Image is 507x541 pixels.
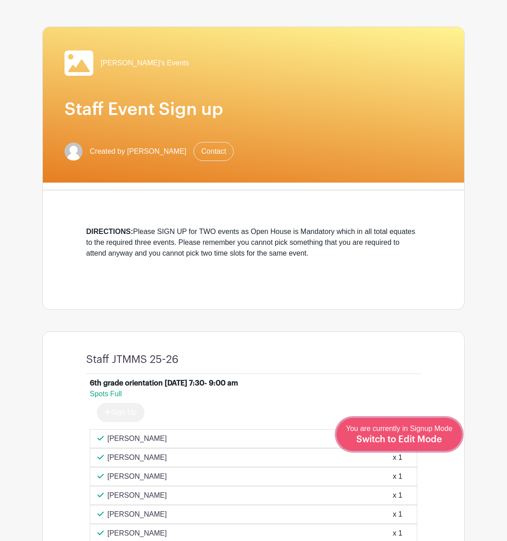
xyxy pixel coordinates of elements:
[86,353,179,367] h4: Staff JTMMS 25-26
[393,471,402,482] div: x 1
[393,490,402,501] div: x 1
[107,528,167,539] p: [PERSON_NAME]
[107,433,167,444] p: [PERSON_NAME]
[86,226,421,259] div: Please SIGN UP for TWO events as Open House is Mandatory which in all total equates to the requir...
[90,390,122,398] span: Spots Full
[90,378,238,389] div: 6th grade orientation [DATE] 7:30- 9:00 am
[101,58,189,69] span: [PERSON_NAME]'s Events
[393,509,402,520] div: x 1
[356,435,442,444] span: Switch to Edit Mode
[86,228,133,235] strong: DIRECTIONS:
[65,99,442,120] h1: Staff Event Sign up
[393,528,402,539] div: x 1
[194,142,234,161] a: Contact
[336,418,462,451] a: You are currently in Signup Mode Switch to Edit Mode
[90,146,186,157] span: Created by [PERSON_NAME]
[107,509,167,520] p: [PERSON_NAME]
[107,452,167,463] p: [PERSON_NAME]
[107,471,167,482] p: [PERSON_NAME]
[346,425,452,444] span: You are currently in Signup Mode
[65,142,83,160] img: default-ce2991bfa6775e67f084385cd625a349d9dcbb7a52a09fb2fda1e96e2d18dcdb.png
[393,452,402,463] div: x 1
[107,490,167,501] p: [PERSON_NAME]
